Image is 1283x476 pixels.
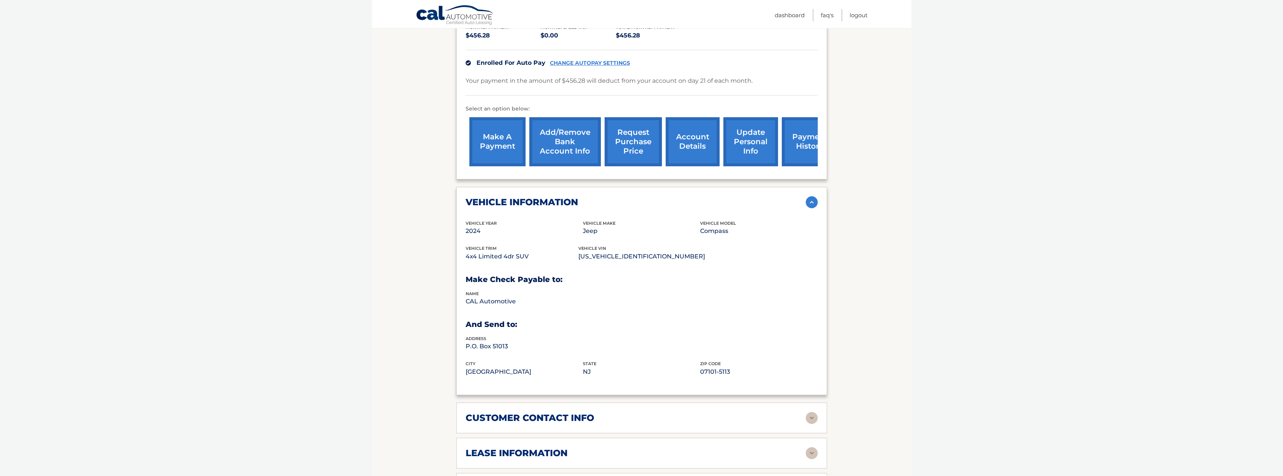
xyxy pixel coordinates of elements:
span: vehicle Year [466,221,497,226]
a: payment history [782,117,838,166]
a: account details [666,117,720,166]
p: $456.28 [466,30,541,41]
p: 07101-5113 [700,367,817,377]
span: name [466,291,479,296]
a: request purchase price [605,117,662,166]
span: vehicle make [583,221,615,226]
p: [US_VEHICLE_IDENTIFICATION_NUMBER] [578,251,705,262]
span: state [583,361,596,366]
p: Compass [700,226,817,236]
span: vehicle model [700,221,736,226]
h3: Make Check Payable to: [466,275,818,284]
p: P.O. Box 51013 [466,341,583,352]
h2: vehicle information [466,197,578,208]
img: accordion-rest.svg [806,447,818,459]
a: FAQ's [821,9,833,21]
span: city [466,361,475,366]
p: [GEOGRAPHIC_DATA] [466,367,583,377]
span: zip code [700,361,721,366]
h3: And Send to: [466,320,818,329]
a: update personal info [723,117,778,166]
span: Enrolled For Auto Pay [476,59,545,66]
a: Add/Remove bank account info [529,117,601,166]
h2: customer contact info [466,412,594,424]
a: CHANGE AUTOPAY SETTINGS [550,60,630,66]
img: accordion-rest.svg [806,412,818,424]
a: make a payment [469,117,526,166]
p: NJ [583,367,700,377]
span: vehicle vin [578,246,606,251]
p: $0.00 [541,30,616,41]
a: Logout [850,9,868,21]
p: CAL Automotive [466,296,583,307]
p: 4x4 Limited 4dr SUV [466,251,578,262]
p: Your payment in the amount of $456.28 will deduct from your account on day 21 of each month. [466,76,753,86]
img: check.svg [466,60,471,66]
p: Select an option below: [466,104,818,113]
a: Cal Automotive [416,5,494,27]
p: $456.28 [616,30,691,41]
span: address [466,336,486,341]
p: Jeep [583,226,700,236]
img: accordion-active.svg [806,196,818,208]
h2: lease information [466,448,568,459]
span: vehicle trim [466,246,497,251]
a: Dashboard [775,9,805,21]
p: 2024 [466,226,583,236]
